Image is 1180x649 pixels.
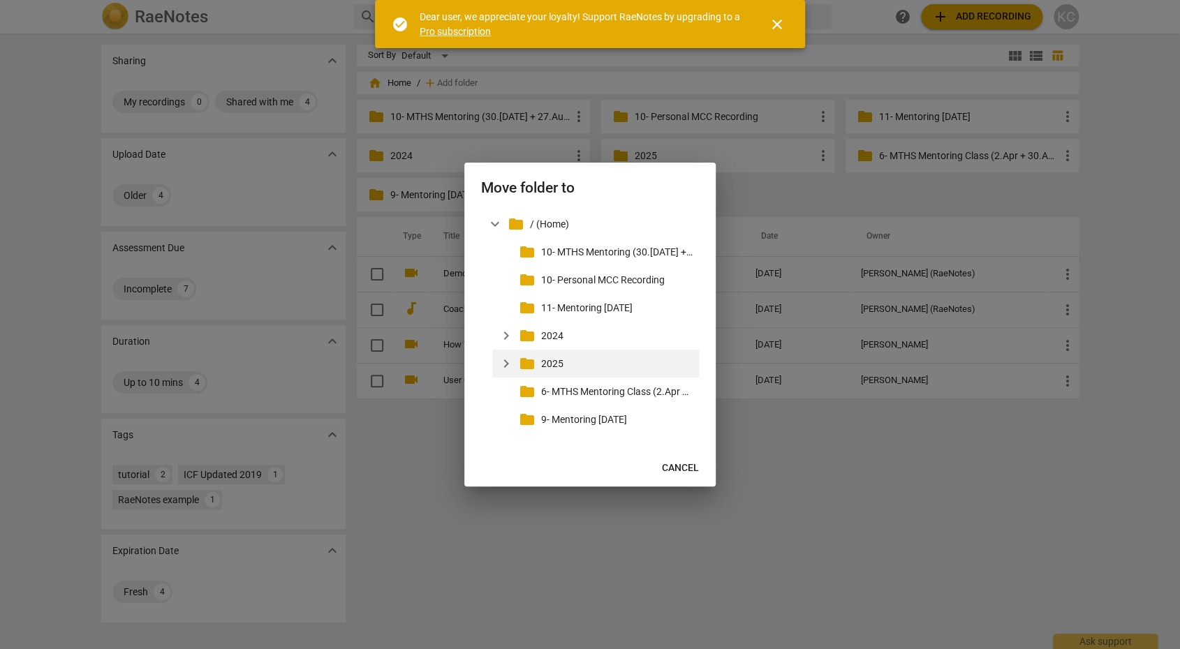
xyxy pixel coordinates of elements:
p: 10- Personal MCC Recording [541,273,693,288]
span: folder [519,244,536,260]
p: 2024 [541,329,693,343]
p: 2025 [541,357,693,371]
span: Cancel [662,461,699,475]
button: Close [760,8,794,41]
span: close [769,16,786,33]
h2: Move folder to [481,179,699,197]
p: / (Home) [530,217,693,232]
a: Pro subscription [420,26,491,37]
span: check_circle [392,16,408,33]
p: 10- MTHS Mentoring (30.Jul + 27.Aug + 24.Sep.2025) [541,245,693,260]
span: expand_more [498,327,515,344]
span: folder [519,271,536,288]
span: folder [519,299,536,316]
span: folder [519,383,536,400]
div: Dear user, we appreciate your loyalty! Support RaeNotes by upgrading to a [420,10,744,38]
span: folder [519,327,536,344]
p: 11- Mentoring Aug.2025 [541,301,693,315]
span: expand_more [487,216,503,232]
span: folder [519,355,536,372]
p: 9- Mentoring Jul.2025 [541,412,693,427]
span: folder [519,411,536,428]
button: Cancel [651,456,710,481]
span: expand_more [498,355,515,372]
p: 6- MTHS Mentoring Class (2.Apr + 30.Apr + 28.May) [541,385,693,399]
span: folder [508,216,524,232]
